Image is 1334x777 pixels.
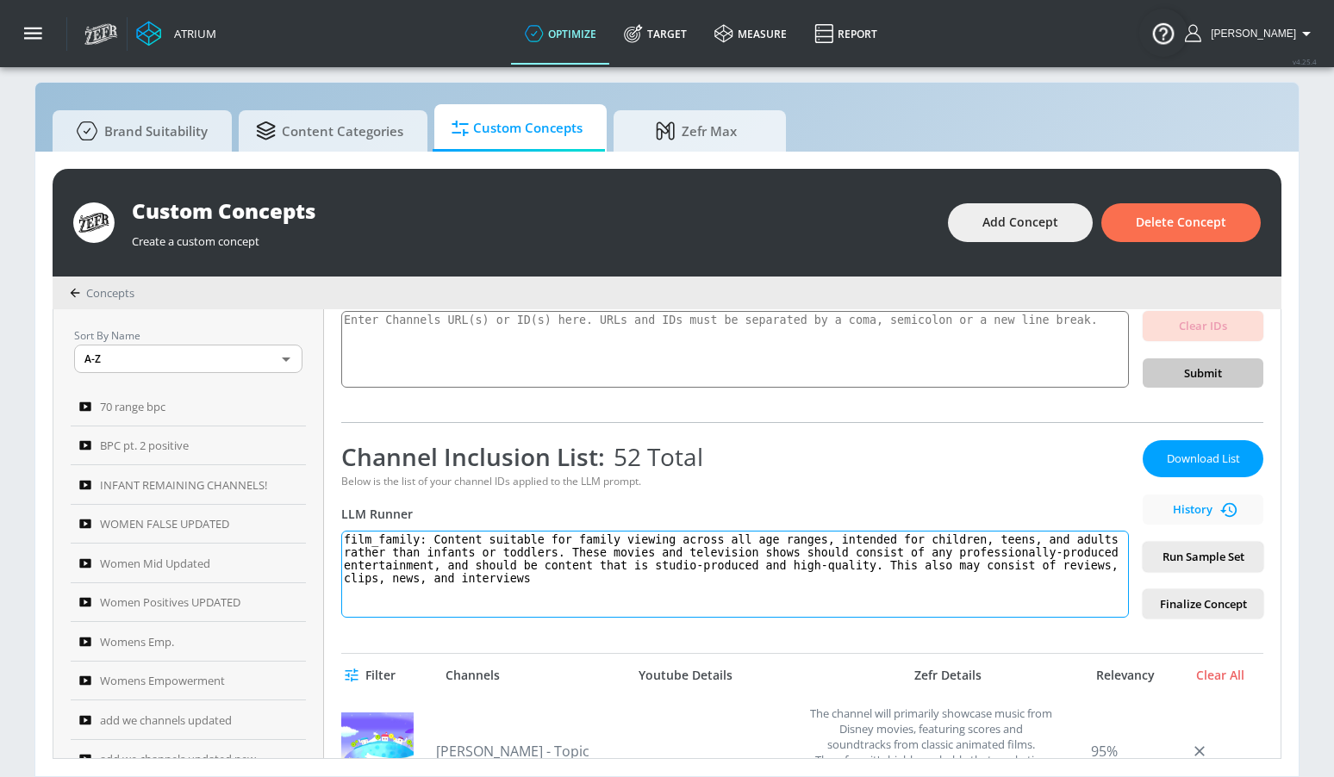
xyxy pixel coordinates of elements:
div: A-Z [74,345,302,373]
button: Open Resource Center [1139,9,1188,57]
div: Concepts [70,285,134,301]
div: Channels [446,668,500,683]
div: Below is the list of your channel IDs applied to the LLM prompt. [341,474,1129,488]
span: Brand Suitability [70,110,208,152]
div: Channel Inclusion List: [341,440,1129,473]
a: Womens Emp. [71,622,306,662]
span: Content Categories [256,110,403,152]
button: [PERSON_NAME] [1185,23,1317,44]
span: Finalize Concept [1156,594,1250,614]
span: v 4.25.4 [1293,57,1317,66]
a: BPC pt. 2 positive [71,426,306,466]
p: Sort By Name [74,326,302,345]
div: Custom Concepts [132,196,931,225]
a: [PERSON_NAME] - Topic [436,742,589,761]
a: measure [701,3,801,65]
button: Delete Concept [1101,203,1261,242]
span: Zefr Max [631,110,762,152]
span: WOMEN FALSE UPDATED [100,513,229,534]
span: Concepts [86,285,134,301]
span: History [1150,500,1256,519]
div: Atrium [167,26,216,41]
span: Run Sample Set [1156,547,1250,567]
div: Clear All [1177,668,1263,683]
button: History [1143,494,1263,525]
span: add we channels updated [100,710,232,730]
textarea: film_family: Content suitable for family viewing across all age ranges, intended for children, te... [341,531,1129,618]
button: Filter [341,660,402,692]
a: WOMEN FALSE UPDATED [71,505,306,544]
button: Clear IDs [1143,311,1263,341]
div: LLM Runner [341,506,1129,522]
a: optimize [511,3,610,65]
a: Report [801,3,891,65]
span: Add Concept [982,212,1058,233]
a: Target [610,3,701,65]
span: BPC pt. 2 positive [100,435,189,456]
button: Run Sample Set [1143,542,1263,572]
span: Delete Concept [1136,212,1226,233]
a: INFANT REMAINING CHANNELS! [71,465,306,505]
div: Relevancy [1082,668,1169,683]
span: add we channels updated new [100,749,256,769]
span: Women Mid Updated [100,553,210,574]
a: Atrium [136,21,216,47]
span: Filter [348,665,396,687]
span: 70 range bpc [100,396,165,417]
a: add we channels updated [71,700,306,740]
a: Women Positives UPDATED [71,583,306,623]
span: Women Positives UPDATED [100,592,240,612]
div: Youtube Details [557,668,813,683]
span: 52 Total [605,440,703,473]
button: Download List [1143,440,1263,477]
a: Womens Empowerment [71,662,306,701]
div: Create a custom concept [132,225,931,249]
span: Womens Emp. [100,631,174,652]
button: Finalize Concept [1143,589,1263,619]
span: Custom Concepts [452,108,583,149]
span: INFANT REMAINING CHANNELS! [100,475,267,495]
div: Zefr Details [822,668,1074,683]
span: Clear IDs [1156,316,1250,336]
a: 70 range bpc [71,387,306,426]
button: Add Concept [948,203,1093,242]
span: Womens Empowerment [100,670,225,691]
a: Women Mid Updated [71,544,306,583]
span: Download List [1160,449,1246,469]
span: [PERSON_NAME] [1204,28,1296,40]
